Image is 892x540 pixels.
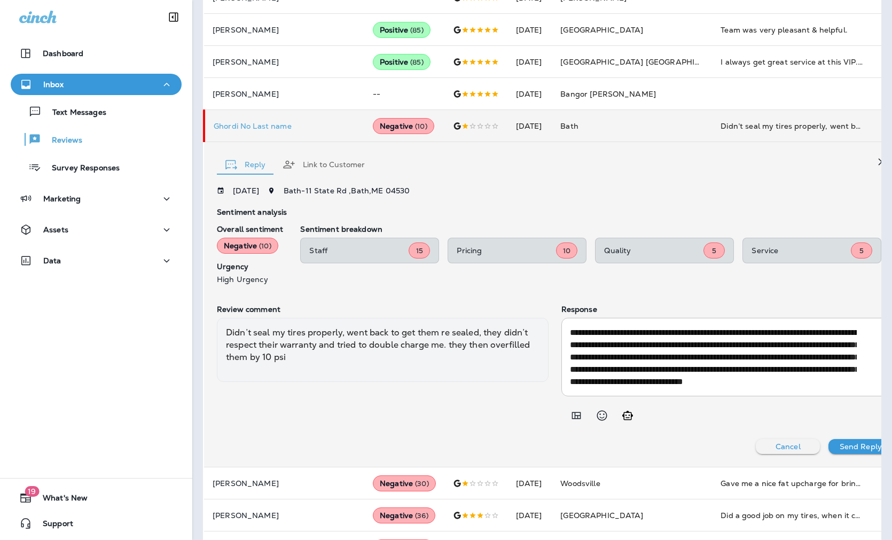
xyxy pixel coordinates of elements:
span: Bath [560,121,578,131]
span: ( 36 ) [415,511,428,520]
p: Reviews [41,136,82,146]
span: What's New [32,494,88,506]
div: Gave me a nice fat upcharge for bringing my own new tires to change. Even tho I've bought so many... [721,478,864,489]
p: Staff [309,246,409,255]
button: Inbox [11,74,182,95]
span: [GEOGRAPHIC_DATA] [560,25,643,35]
p: Ghordi No Last name [214,122,356,130]
p: Marketing [43,194,81,203]
p: Cancel [776,442,801,451]
button: Reply [217,145,274,184]
span: 15 [416,246,423,255]
div: Negative [373,475,436,491]
p: [PERSON_NAME] [213,511,356,520]
span: Bangor [PERSON_NAME] [560,89,656,99]
button: Collapse Sidebar [159,6,189,28]
p: [DATE] [233,186,259,195]
div: Did a good job on my tires, when it comes to inspections I think they makeup problems that they t... [721,510,864,521]
span: 19 [25,486,39,497]
button: Data [11,250,182,271]
span: ( 10 ) [415,122,427,131]
button: Dashboard [11,43,182,64]
div: Negative [373,507,435,523]
p: Send Reply [840,442,882,451]
span: Bath - 11 State Rd , Bath , ME 04530 [284,186,410,195]
div: Didn’t seal my tires properly, went back to get them re sealed, they didn’t respect their warrant... [721,121,864,131]
span: ( 30 ) [415,479,429,488]
p: Dashboard [43,49,83,58]
p: [PERSON_NAME] [213,90,356,98]
td: [DATE] [507,110,552,142]
p: High Urgency [217,275,283,284]
td: [DATE] [507,46,552,78]
span: 5 [859,246,864,255]
p: Quality [604,246,703,255]
button: Survey Responses [11,156,182,178]
button: Cancel [756,439,820,454]
p: Service [752,246,851,255]
td: [DATE] [507,78,552,110]
div: Positive [373,22,431,38]
p: Survey Responses [41,163,120,174]
span: [GEOGRAPHIC_DATA] [560,511,643,520]
td: [DATE] [507,14,552,46]
span: ( 10 ) [259,241,271,251]
div: Team was very pleasant & helpful. [721,25,864,35]
td: [DATE] [507,467,552,499]
span: 10 [563,246,570,255]
p: Review comment [217,305,549,314]
p: Assets [43,225,68,234]
div: Didn’t seal my tires properly, went back to get them re sealed, they didn’t respect their warrant... [217,318,549,382]
button: Generate AI response [617,405,638,426]
div: Negative [373,118,434,134]
span: Support [32,519,73,532]
button: 19What's New [11,487,182,508]
p: Text Messages [42,108,106,118]
button: Reviews [11,128,182,151]
button: Text Messages [11,100,182,123]
p: [PERSON_NAME] [213,58,356,66]
button: Marketing [11,188,182,209]
button: Assets [11,219,182,240]
p: Pricing [457,246,556,255]
p: Inbox [43,80,64,89]
button: Support [11,513,182,534]
div: I always get great service at this VIP. Thanks!! [721,57,864,67]
button: Add in a premade template [566,405,587,426]
div: Positive [373,54,431,70]
span: Woodsville [560,479,600,488]
span: [GEOGRAPHIC_DATA] [GEOGRAPHIC_DATA] [560,57,729,67]
p: Urgency [217,262,283,271]
p: Overall sentiment [217,225,283,233]
p: [PERSON_NAME] [213,479,356,488]
td: -- [364,78,444,110]
span: ( 85 ) [410,58,424,67]
button: Select an emoji [591,405,613,426]
p: [PERSON_NAME] [213,26,356,34]
td: [DATE] [507,499,552,531]
button: Link to Customer [274,145,373,184]
div: Click to view Customer Drawer [214,122,356,130]
span: ( 85 ) [410,26,424,35]
span: 5 [712,246,716,255]
p: Data [43,256,61,265]
div: Negative [217,238,278,254]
